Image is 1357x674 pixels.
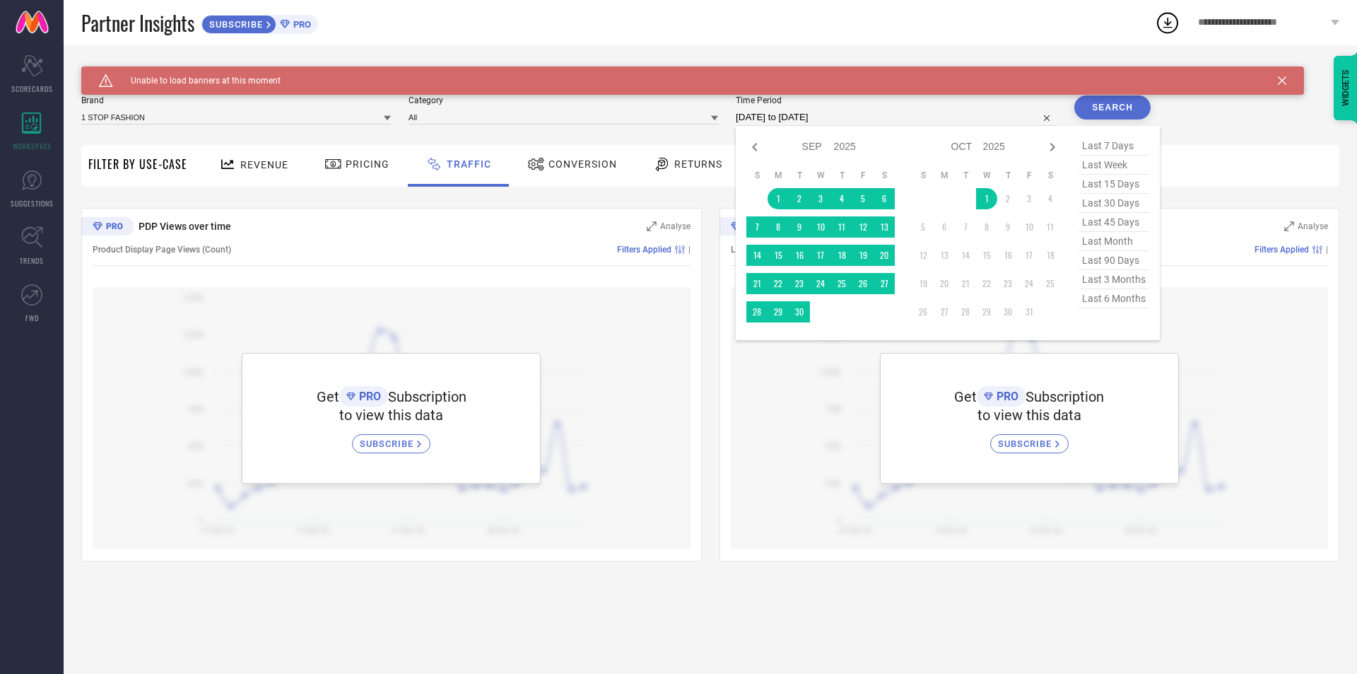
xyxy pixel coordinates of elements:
[1079,251,1149,270] span: last 90 days
[976,170,997,181] th: Wednesday
[719,217,772,238] div: Premium
[1255,245,1309,255] span: Filters Applied
[746,273,768,294] td: Sun Sep 21 2025
[1079,175,1149,194] span: last 15 days
[1074,95,1151,120] button: Search
[1040,170,1061,181] th: Saturday
[317,388,339,405] span: Get
[852,188,874,209] td: Fri Sep 05 2025
[955,170,976,181] th: Tuesday
[976,273,997,294] td: Wed Oct 22 2025
[997,216,1018,238] td: Thu Oct 09 2025
[874,245,895,266] td: Sat Sep 20 2025
[731,245,801,255] span: List Views (Count)
[339,407,443,424] span: to view this data
[912,301,934,323] td: Sun Oct 26 2025
[954,388,977,405] span: Get
[874,216,895,238] td: Sat Sep 13 2025
[1155,10,1180,35] div: Open download list
[660,221,691,231] span: Analyse
[997,301,1018,323] td: Thu Oct 30 2025
[768,301,789,323] td: Mon Sep 29 2025
[789,188,810,209] td: Tue Sep 02 2025
[1079,270,1149,289] span: last 3 months
[912,216,934,238] td: Sun Oct 05 2025
[789,301,810,323] td: Tue Sep 30 2025
[977,407,1081,424] span: to view this data
[976,301,997,323] td: Wed Oct 29 2025
[810,170,831,181] th: Wednesday
[113,76,281,86] span: Unable to load banners at this moment
[874,188,895,209] td: Sat Sep 06 2025
[290,19,311,30] span: PRO
[1079,194,1149,213] span: last 30 days
[831,273,852,294] td: Thu Sep 25 2025
[240,159,288,170] span: Revenue
[13,141,52,151] span: WORKSPACE
[1040,245,1061,266] td: Sat Oct 18 2025
[93,245,231,255] span: Product Display Page Views (Count)
[789,170,810,181] th: Tuesday
[768,273,789,294] td: Mon Sep 22 2025
[998,438,1055,449] span: SUBSCRIBE
[674,158,722,170] span: Returns
[1040,188,1061,209] td: Sat Oct 04 2025
[356,390,381,403] span: PRO
[617,245,671,255] span: Filters Applied
[1044,139,1061,156] div: Next month
[736,109,1057,126] input: Select time period
[25,313,39,323] span: FWD
[874,170,895,181] th: Saturday
[976,188,997,209] td: Wed Oct 01 2025
[88,156,187,173] span: Filter By Use-Case
[1079,156,1149,175] span: last week
[746,216,768,238] td: Sun Sep 07 2025
[912,170,934,181] th: Sunday
[81,8,194,37] span: Partner Insights
[352,424,430,453] a: SUBSCRIBE
[997,245,1018,266] td: Thu Oct 16 2025
[20,255,44,266] span: TRENDS
[831,188,852,209] td: Thu Sep 04 2025
[139,221,231,232] span: PDP Views over time
[831,245,852,266] td: Thu Sep 18 2025
[1298,221,1328,231] span: Analyse
[447,158,491,170] span: Traffic
[997,170,1018,181] th: Thursday
[11,83,53,94] span: SCORECARDS
[789,245,810,266] td: Tue Sep 16 2025
[1018,170,1040,181] th: Friday
[789,273,810,294] td: Tue Sep 23 2025
[388,388,466,405] span: Subscription
[1079,232,1149,251] span: last month
[746,170,768,181] th: Sunday
[976,245,997,266] td: Wed Oct 15 2025
[976,216,997,238] td: Wed Oct 08 2025
[1018,273,1040,294] td: Fri Oct 24 2025
[1326,245,1328,255] span: |
[1018,216,1040,238] td: Fri Oct 10 2025
[852,273,874,294] td: Fri Sep 26 2025
[852,216,874,238] td: Fri Sep 12 2025
[81,217,134,238] div: Premium
[1026,388,1104,405] span: Subscription
[955,216,976,238] td: Tue Oct 07 2025
[81,95,391,105] span: Brand
[1018,188,1040,209] td: Fri Oct 03 2025
[810,273,831,294] td: Wed Sep 24 2025
[202,19,266,30] span: SUBSCRIBE
[1284,221,1294,231] svg: Zoom
[789,216,810,238] td: Tue Sep 09 2025
[810,245,831,266] td: Wed Sep 17 2025
[688,245,691,255] span: |
[831,216,852,238] td: Thu Sep 11 2025
[852,170,874,181] th: Friday
[874,273,895,294] td: Sat Sep 27 2025
[934,216,955,238] td: Mon Oct 06 2025
[201,11,318,34] a: SUBSCRIBEPRO
[81,66,180,78] span: SYSTEM WORKSPACE
[746,139,763,156] div: Previous month
[1040,273,1061,294] td: Sat Oct 25 2025
[912,273,934,294] td: Sun Oct 19 2025
[1040,216,1061,238] td: Sat Oct 11 2025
